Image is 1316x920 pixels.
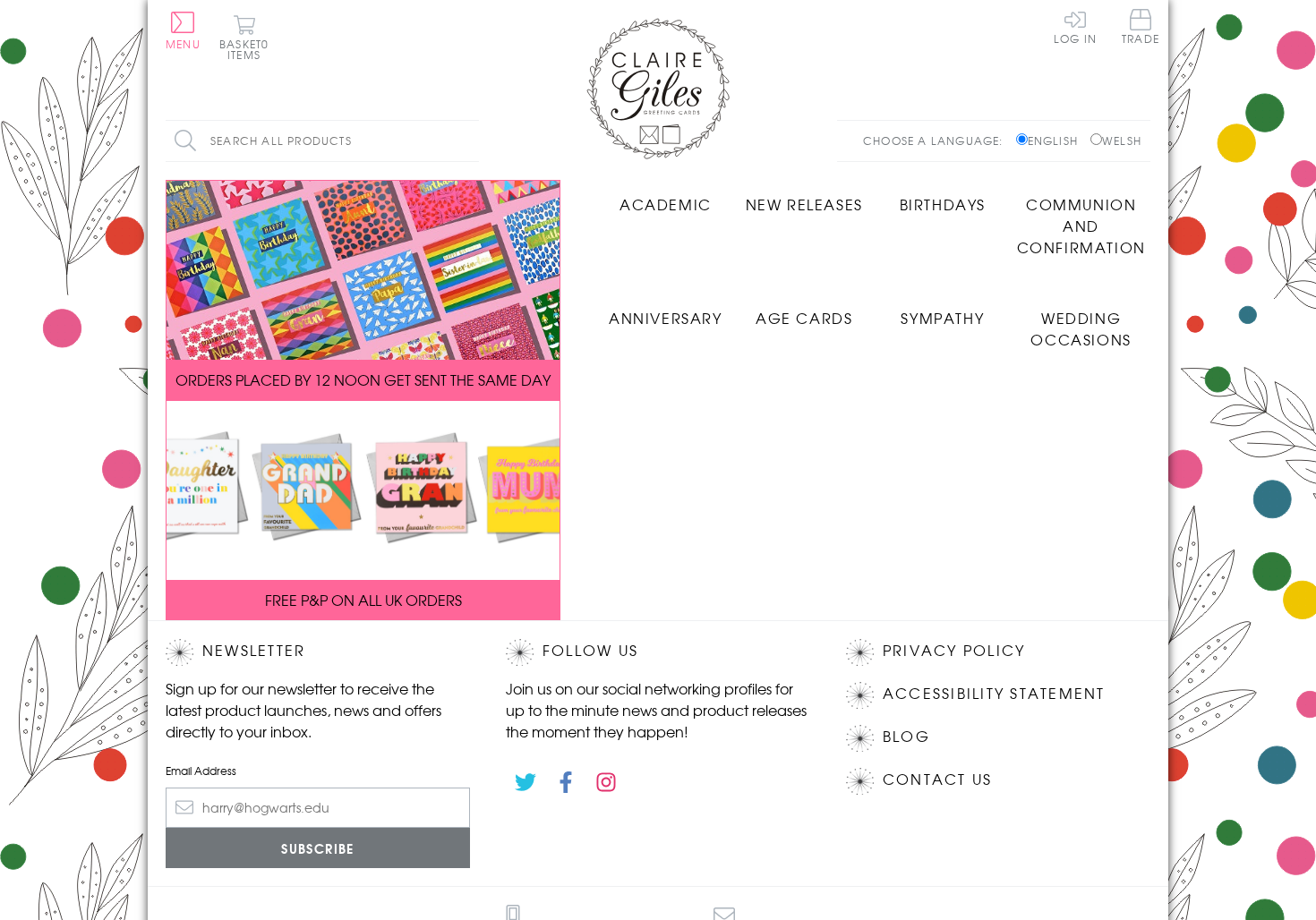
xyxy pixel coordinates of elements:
button: Menu [166,12,201,49]
img: Claire Giles Greetings Cards [586,18,730,159]
input: Search all products [166,121,479,161]
span: Anniversary [609,307,722,328]
a: Academic [596,180,735,215]
a: Age Cards [735,294,874,328]
a: New Releases [735,180,874,215]
span: ORDERS PLACED BY 12 NOON GET SENT THE SAME DAY [175,369,551,390]
span: Menu [166,36,201,52]
p: Join us on our social networking profiles for up to the minute news and product releases the mome... [506,677,810,742]
a: Log In [1054,9,1097,44]
span: Trade [1122,9,1159,44]
span: New Releases [746,193,863,215]
input: Subscribe [166,828,470,868]
span: 0 items [227,36,269,63]
input: Search [461,121,479,161]
a: Contact Us [883,768,992,792]
span: Communion and Confirmation [1017,193,1146,258]
button: Basket0 items [219,14,269,60]
span: Age Cards [756,307,852,328]
input: harry@hogwarts.edu [166,788,470,828]
p: Choose a language: [863,132,1013,149]
input: Welsh [1090,133,1102,145]
span: Birthdays [900,193,986,215]
label: English [1016,132,1087,149]
h2: Newsletter [166,639,470,666]
a: Sympathy [874,294,1013,328]
a: Communion and Confirmation [1012,180,1150,258]
label: Email Address [166,762,470,779]
a: Birthdays [874,180,1013,215]
a: Wedding Occasions [1012,294,1150,350]
a: Anniversary [596,294,735,328]
a: Trade [1122,9,1159,47]
span: FREE P&P ON ALL UK ORDERS [265,589,462,610]
span: Academic [620,193,712,215]
h2: Follow Us [506,639,810,666]
label: Welsh [1090,132,1141,149]
a: Accessibility Statement [883,682,1106,706]
a: Privacy Policy [883,639,1025,663]
a: Blog [883,725,930,749]
p: Sign up for our newsletter to receive the latest product launches, news and offers directly to yo... [166,677,470,742]
input: English [1016,133,1028,145]
span: Sympathy [901,307,984,328]
span: Wedding Occasions [1030,307,1131,350]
